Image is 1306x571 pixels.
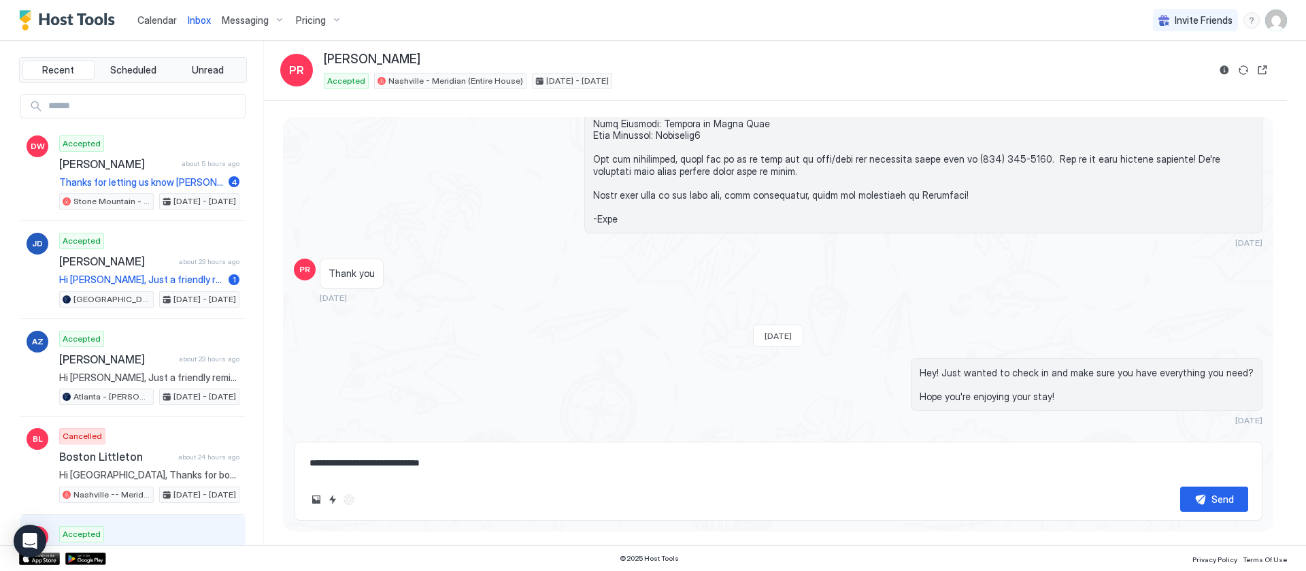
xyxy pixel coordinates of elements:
span: Invite Friends [1175,14,1233,27]
span: Pricing [296,14,326,27]
span: [PERSON_NAME] [59,157,176,171]
span: about 24 hours ago [178,453,239,461]
span: Hi [PERSON_NAME], Just a friendly reminder that your check-out is scheduled for [DATE] at 11 am. ... [59,372,239,384]
span: Privacy Policy [1192,555,1237,564]
span: Cancelled [63,430,102,442]
span: Inbox [188,14,211,26]
a: Terms Of Use [1243,551,1287,566]
span: about 5 hours ago [182,159,239,168]
span: Accepted [327,75,365,87]
button: Upload image [308,491,324,508]
button: Send [1180,487,1248,512]
span: Terms Of Use [1243,555,1287,564]
span: 1 [233,274,236,284]
span: Accepted [63,137,101,150]
div: User profile [1265,10,1287,31]
span: [PERSON_NAME] [324,52,420,67]
div: menu [1243,12,1260,29]
span: Nashville -- Meridian (Upstairs Master Bedroom) [73,489,150,501]
span: [DATE] - [DATE] [546,75,609,87]
span: Unread [192,64,224,76]
span: Stone Mountain - [GEOGRAPHIC_DATA] [73,195,150,208]
span: [DATE] - [DATE] [173,489,236,501]
span: [GEOGRAPHIC_DATA] - [PERSON_NAME] Terrace [73,293,150,306]
span: [PERSON_NAME] [59,255,173,268]
span: Accepted [63,333,101,345]
span: Hi [GEOGRAPHIC_DATA], Thanks for booking our place! On the morning of your check-in, you'll recei... [59,469,239,481]
span: about 23 hours ago [179,355,239,363]
button: Scheduled [97,61,169,80]
a: Inbox [188,13,211,27]
span: © 2025 Host Tools [620,554,679,563]
span: [DATE] - [DATE] [173,293,236,306]
span: DW [31,140,45,152]
span: Thank you [329,267,375,280]
a: Privacy Policy [1192,551,1237,566]
span: Thanks for letting us know [PERSON_NAME]! Safe travels! [59,176,223,189]
span: [DATE] [765,331,792,341]
span: about 23 hours ago [179,257,239,266]
button: Quick reply [324,491,341,508]
span: Scheduled [110,64,156,76]
span: Hi [PERSON_NAME], Just a friendly reminder that your check-out is scheduled for [DATE] at 11 am. ... [59,274,223,286]
a: Calendar [137,13,177,27]
span: PR [299,263,310,276]
span: [DATE] [1235,415,1262,425]
a: App Store [19,553,60,565]
a: Google Play Store [65,553,106,565]
button: Open reservation [1254,62,1271,78]
span: Messaging [222,14,269,27]
span: Accepted [63,235,101,247]
span: Boston Littleton [59,450,173,463]
span: Calendar [137,14,177,26]
span: [DATE] [320,293,347,303]
span: [DATE] - [DATE] [173,195,236,208]
div: tab-group [19,57,247,83]
span: Recent [42,64,74,76]
div: Send [1211,492,1234,506]
span: Atlanta - [PERSON_NAME] (Entire Duplex, both sides) [73,391,150,403]
div: Open Intercom Messenger [14,525,46,557]
span: AZ [32,336,44,348]
button: Sync reservation [1235,62,1252,78]
a: Host Tools Logo [19,10,121,31]
span: 4 [231,177,237,187]
span: [PERSON_NAME] [59,353,173,366]
button: Recent [22,61,95,80]
button: Unread [171,61,244,80]
span: [DATE] - [DATE] [173,391,236,403]
button: Reservation information [1216,62,1233,78]
span: JD [32,238,43,250]
span: PR [289,62,304,78]
span: Accepted [63,528,101,540]
input: Input Field [43,95,245,118]
span: [DATE] [1235,238,1262,248]
span: Hey! Just wanted to check in and make sure you have everything you need? Hope you're enjoying you... [920,367,1254,403]
span: Nashville - Meridian (Entire House) [388,75,523,87]
span: BL [33,433,43,445]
